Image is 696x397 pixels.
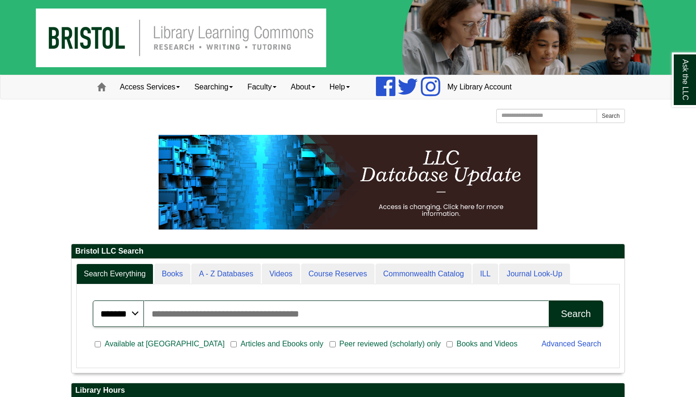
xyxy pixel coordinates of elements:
[71,244,625,259] h2: Bristol LLC Search
[187,75,240,99] a: Searching
[322,75,357,99] a: Help
[191,264,261,285] a: A - Z Databases
[473,264,498,285] a: ILL
[446,340,453,349] input: Books and Videos
[330,340,336,349] input: Peer reviewed (scholarly) only
[597,109,625,123] button: Search
[262,264,300,285] a: Videos
[549,300,603,327] button: Search
[440,75,519,99] a: My Library Account
[284,75,322,99] a: About
[159,135,537,229] img: HTML tutorial
[453,338,521,350] span: Books and Videos
[301,264,375,285] a: Course Reserves
[76,264,153,285] a: Search Everything
[336,338,445,350] span: Peer reviewed (scholarly) only
[375,264,472,285] a: Commonwealth Catalog
[237,338,327,350] span: Articles and Ebooks only
[154,264,190,285] a: Books
[101,338,228,350] span: Available at [GEOGRAPHIC_DATA]
[499,264,570,285] a: Journal Look-Up
[240,75,284,99] a: Faculty
[95,340,101,349] input: Available at [GEOGRAPHIC_DATA]
[542,340,601,348] a: Advanced Search
[113,75,187,99] a: Access Services
[231,340,237,349] input: Articles and Ebooks only
[561,309,591,319] div: Search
